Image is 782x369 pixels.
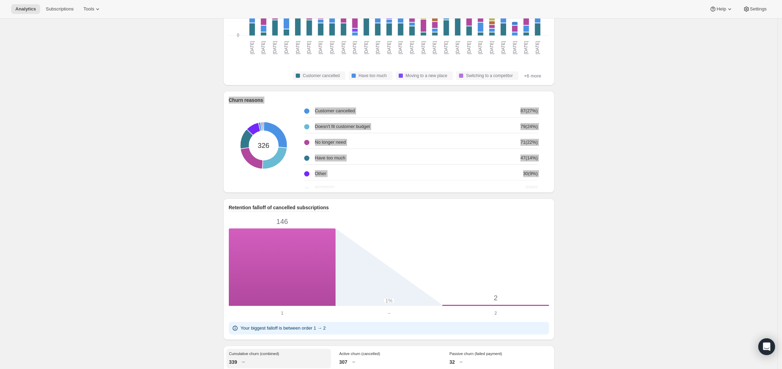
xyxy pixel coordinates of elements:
[261,41,266,54] text: [DATE]
[83,6,94,12] span: Tools
[409,27,415,36] rect: Customer cancelled-0 3
[432,41,437,54] text: [DATE]
[492,296,499,300] span: 2
[512,41,517,54] text: [DATE]
[489,21,495,25] rect: Not enjoying the product-5 1
[716,6,726,12] span: Help
[432,18,437,22] rect: Not enjoying the product-5 1
[249,41,254,54] text: [DATE]
[705,4,737,14] button: Help
[466,14,472,27] rect: Doesn't fit customer budget-4 4
[375,7,381,23] rect: Have too much-1 5
[535,23,540,36] rect: Customer cancelled-0 4
[318,23,323,36] rect: Customer cancelled-0 4
[329,23,335,36] rect: Customer cancelled-0 4
[386,20,392,23] rect: Have too much-1 1
[341,41,346,54] text: [DATE]
[261,32,266,36] rect: Customer cancelled-0 1
[478,41,483,54] text: [DATE]
[466,41,471,54] text: [DATE]
[306,20,312,36] rect: Customer cancelled-0 5
[349,71,392,80] button: Have too much
[432,32,437,36] rect: Customer cancelled-0 1
[512,32,517,36] rect: Have too much-1 1
[466,73,513,78] span: Switching to a competitor
[303,73,340,78] span: Customer cancelled
[432,29,437,32] rect: Have too much-1 1
[15,6,36,12] span: Analytics
[293,71,345,80] button: Customer cancelled
[261,26,266,32] rect: Have too much-1 2
[522,71,543,80] button: +6 more
[535,41,540,54] text: [DATE]
[494,311,497,316] text: 2
[249,16,255,23] rect: Have too much-1 2
[520,155,537,161] p: 47 ( 14 %)
[364,41,369,54] text: [DATE]
[739,4,771,14] button: Settings
[229,204,329,211] p: Retention falloff of cancelled subscriptions
[375,23,381,36] rect: Customer cancelled-0 4
[352,32,358,36] rect: Have too much-1 1
[523,170,538,177] p: 30 ( 9 %)
[396,71,453,80] button: Moving to a new place
[421,32,426,36] rect: Customer cancelled-0 1
[295,17,300,36] rect: Customer cancelled-0 6
[281,311,283,316] text: 1
[295,41,300,54] text: [DATE]
[272,5,278,21] rect: Doesn't fit customer budget-4 5
[315,139,346,146] p: No longer need
[512,22,517,26] rect: Other-8 1
[520,107,537,114] p: 87 ( 27 %)
[455,17,460,36] rect: Customer cancelled-0 6
[523,26,529,32] rect: Have too much-1 2
[352,41,357,54] text: [DATE]
[375,41,380,54] text: [DATE]
[307,41,311,54] text: [DATE]
[489,25,495,29] rect: Doesn't fit customer budget-4 1
[501,7,506,23] rect: Have too much-1 5
[450,359,455,366] p: 32
[229,352,328,356] p: Cumulative churn (combined)
[398,41,403,54] text: [DATE]
[444,41,449,54] text: [DATE]
[329,41,334,54] text: [DATE]
[261,13,266,26] rect: Doesn't fit customer budget-4 4
[241,325,326,332] p: Your biggest falloff is between order 1 → 2
[501,23,506,36] rect: Customer cancelled-0 4
[478,7,483,23] rect: Doesn't fit customer budget-4 5
[478,32,483,36] rect: Customer cancelled-0 1
[229,97,263,104] p: Churn reasons
[524,41,528,54] text: [DATE]
[501,41,505,54] text: [DATE]
[450,352,549,356] p: Passive churn (failed payment)
[272,41,277,54] text: [DATE]
[42,4,78,14] button: Subscriptions
[386,23,392,36] rect: Customer cancelled-0 4
[409,41,414,54] text: [DATE]
[249,23,255,36] rect: Customer cancelled-0 4
[489,41,494,54] text: [DATE]
[363,5,369,36] rect: Customer cancelled-0 10
[284,14,289,30] rect: Have too much-1 5
[512,26,517,32] rect: Doesn't fit customer budget-4 2
[284,41,288,54] text: [DATE]
[229,359,237,366] p: 339
[340,23,346,36] rect: Customer cancelled-0 4
[339,359,347,366] p: 307
[386,41,391,54] text: [DATE]
[421,20,426,32] rect: Doesn't fit customer budget-4 4
[306,14,312,20] rect: Doesn't fit customer budget-4 2
[523,13,529,26] rect: Doesn't fit customer budget-4 4
[352,16,358,29] rect: Doesn't fit customer budget-4 4
[79,4,105,14] button: Tools
[318,41,323,54] text: [DATE]
[409,16,415,22] rect: Doesn't fit customer budget-4 2
[421,41,426,54] text: [DATE]
[315,123,370,130] p: Doesn't fit customer budget
[432,22,437,29] rect: Doesn't fit customer budget-4 2
[443,7,449,20] rect: Have too much-1 4
[339,352,438,356] p: Active churn (cancelled)
[456,71,518,80] button: Switching to a competitor
[315,170,326,177] p: Other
